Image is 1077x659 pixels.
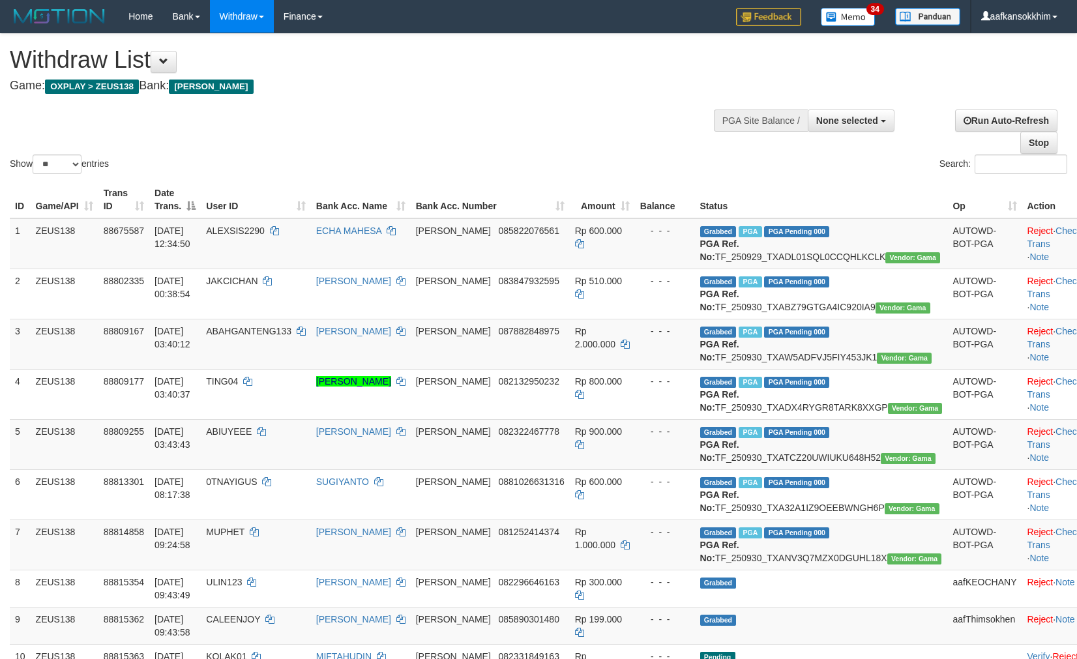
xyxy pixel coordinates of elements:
[821,8,876,26] img: Button%20Memo.svg
[416,527,491,537] span: [PERSON_NAME]
[700,289,739,312] b: PGA Ref. No:
[739,527,761,538] span: Marked by aafpengsreynich
[1029,553,1049,563] a: Note
[947,607,1022,644] td: aafThimsokhen
[700,276,737,287] span: Grabbed
[206,376,238,387] span: TING04
[10,7,109,26] img: MOTION_logo.png
[808,110,894,132] button: None selected
[640,375,690,388] div: - - -
[155,376,190,400] span: [DATE] 03:40:37
[499,476,565,487] span: Copy 0881026631316 to clipboard
[877,353,932,364] span: Vendor URL: https://trx31.1velocity.biz
[695,269,948,319] td: TF_250930_TXABZ79GTGA4IC920IA9
[104,614,144,624] span: 88815362
[739,377,761,388] span: Marked by aaftanly
[10,607,31,644] td: 9
[1027,226,1054,236] a: Reject
[640,576,690,589] div: - - -
[570,181,635,218] th: Amount: activate to sort column ascending
[155,226,190,249] span: [DATE] 12:34:50
[764,327,829,338] span: PGA Pending
[1029,452,1049,463] a: Note
[206,614,260,624] span: CALEENJOY
[764,477,829,488] span: PGA Pending
[155,577,190,600] span: [DATE] 09:43:49
[1029,503,1049,513] a: Note
[10,181,31,218] th: ID
[416,577,491,587] span: [PERSON_NAME]
[640,325,690,338] div: - - -
[635,181,695,218] th: Balance
[104,577,144,587] span: 88815354
[700,226,737,237] span: Grabbed
[499,614,559,624] span: Copy 085890301480 to clipboard
[575,577,622,587] span: Rp 300.000
[31,570,98,607] td: ZEUS138
[888,403,943,414] span: Vendor URL: https://trx31.1velocity.biz
[695,369,948,419] td: TF_250930_TXADX4RYGR8TARK8XXGP
[10,319,31,369] td: 3
[316,527,391,537] a: [PERSON_NAME]
[640,224,690,237] div: - - -
[499,326,559,336] span: Copy 087882848975 to clipboard
[947,369,1022,419] td: AUTOWD-BOT-PGA
[700,578,737,589] span: Grabbed
[104,376,144,387] span: 88809177
[575,614,622,624] span: Rp 199.000
[311,181,411,218] th: Bank Acc. Name: activate to sort column ascending
[31,520,98,570] td: ZEUS138
[201,181,311,218] th: User ID: activate to sort column ascending
[885,252,940,263] span: Vendor URL: https://trx31.1velocity.biz
[31,218,98,269] td: ZEUS138
[499,376,559,387] span: Copy 082132950232 to clipboard
[10,47,705,73] h1: Withdraw List
[947,269,1022,319] td: AUTOWD-BOT-PGA
[1029,252,1049,262] a: Note
[155,527,190,550] span: [DATE] 09:24:58
[31,369,98,419] td: ZEUS138
[695,520,948,570] td: TF_250930_TXANV3Q7MZX0DGUHL18X
[695,319,948,369] td: TF_250930_TXAW5ADFVJ5FIY453JK1
[416,476,491,487] span: [PERSON_NAME]
[104,426,144,437] span: 88809255
[575,376,622,387] span: Rp 800.000
[975,154,1067,174] input: Search:
[876,302,930,314] span: Vendor URL: https://trx31.1velocity.biz
[947,520,1022,570] td: AUTOWD-BOT-PGA
[155,476,190,500] span: [DATE] 08:17:38
[31,181,98,218] th: Game/API: activate to sort column ascending
[316,326,391,336] a: [PERSON_NAME]
[1029,302,1049,312] a: Note
[640,425,690,438] div: - - -
[700,527,737,538] span: Grabbed
[316,276,391,286] a: [PERSON_NAME]
[695,218,948,269] td: TF_250929_TXADL01SQL0CCQHLKCLK
[416,276,491,286] span: [PERSON_NAME]
[1027,376,1054,387] a: Reject
[499,527,559,537] span: Copy 081252414374 to clipboard
[575,527,615,550] span: Rp 1.000.000
[640,525,690,538] div: - - -
[700,615,737,626] span: Grabbed
[1055,577,1075,587] a: Note
[10,570,31,607] td: 8
[1020,132,1057,154] a: Stop
[1027,276,1054,286] a: Reject
[31,269,98,319] td: ZEUS138
[885,503,939,514] span: Vendor URL: https://trx31.1velocity.biz
[206,527,244,537] span: MUPHET
[575,476,622,487] span: Rp 600.000
[640,475,690,488] div: - - -
[947,218,1022,269] td: AUTOWD-BOT-PGA
[155,426,190,450] span: [DATE] 03:43:43
[499,426,559,437] span: Copy 082322467778 to clipboard
[695,419,948,469] td: TF_250930_TXATCZ20UWIUKU648H52
[575,326,615,349] span: Rp 2.000.000
[1027,614,1054,624] a: Reject
[10,80,705,93] h4: Game: Bank:
[700,327,737,338] span: Grabbed
[955,110,1057,132] a: Run Auto-Refresh
[895,8,960,25] img: panduan.png
[31,607,98,644] td: ZEUS138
